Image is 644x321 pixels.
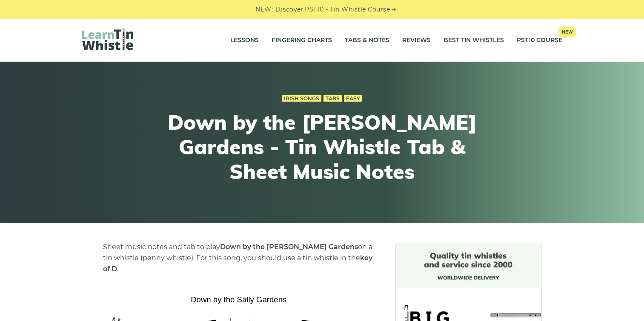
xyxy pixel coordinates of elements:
a: Best Tin Whistles [444,30,504,51]
strong: key of D [103,254,372,273]
h1: Down by the [PERSON_NAME] Gardens - Tin Whistle Tab & Sheet Music Notes [166,110,479,184]
a: Reviews [402,30,431,51]
a: Irish Songs [282,95,321,102]
strong: Down by the [PERSON_NAME] Gardens [220,243,358,251]
a: Easy [344,95,362,102]
p: Sheet music notes and tab to play on a tin whistle (penny whistle). For this song, you should use... [103,241,375,275]
a: Tabs [323,95,342,102]
a: Fingering Charts [272,30,332,51]
a: Lessons [230,30,259,51]
a: PST10 CourseNew [517,30,562,51]
a: Tabs & Notes [345,30,389,51]
span: New [558,27,576,37]
img: LearnTinWhistle.com [82,28,133,50]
